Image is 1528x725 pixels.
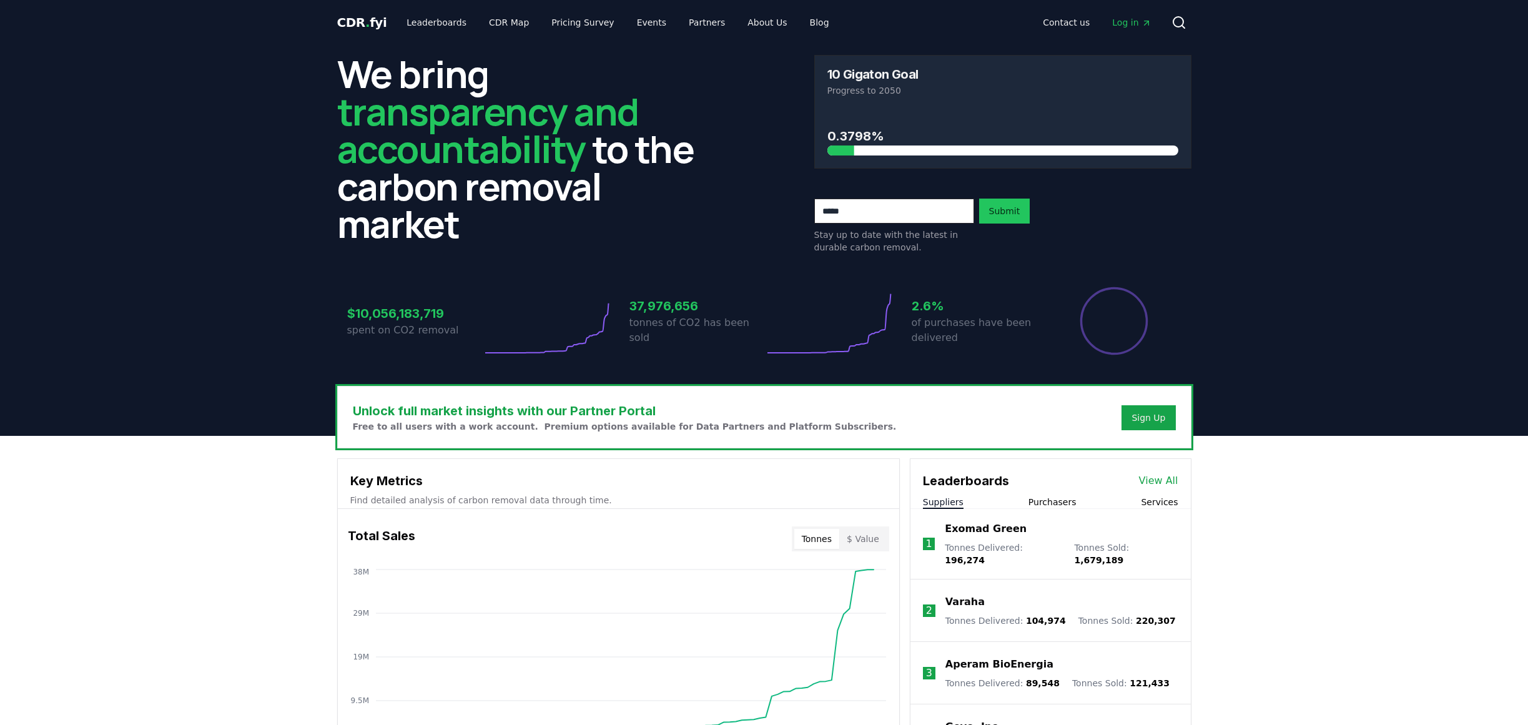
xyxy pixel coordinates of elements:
[1026,678,1060,688] span: 89,548
[1074,541,1178,566] p: Tonnes Sold :
[1131,412,1165,424] a: Sign Up
[912,297,1047,315] h3: 2.6%
[353,568,369,576] tspan: 38M
[945,657,1053,672] a: Aperam BioEnergia
[337,55,714,242] h2: We bring to the carbon removal market
[1079,286,1149,356] div: Percentage of sales delivered
[337,15,387,30] span: CDR fyi
[926,666,932,681] p: 3
[945,521,1027,536] a: Exomad Green
[337,14,387,31] a: CDR.fyi
[1026,616,1066,626] span: 104,974
[923,471,1009,490] h3: Leaderboards
[397,11,476,34] a: Leaderboards
[827,127,1178,145] h3: 0.3798%
[479,11,539,34] a: CDR Map
[945,677,1060,689] p: Tonnes Delivered :
[347,323,482,338] p: spent on CO2 removal
[737,11,797,34] a: About Us
[800,11,839,34] a: Blog
[629,297,764,315] h3: 37,976,656
[827,68,919,81] h3: 10 Gigaton Goal
[794,529,839,549] button: Tonnes
[397,11,839,34] nav: Main
[926,603,932,618] p: 2
[1072,677,1170,689] p: Tonnes Sold :
[350,696,368,705] tspan: 9.5M
[923,496,964,508] button: Suppliers
[945,541,1062,566] p: Tonnes Delivered :
[1102,11,1161,34] a: Log in
[627,11,676,34] a: Events
[979,199,1030,224] button: Submit
[912,315,1047,345] p: of purchases have been delivered
[945,555,985,565] span: 196,274
[945,614,1066,627] p: Tonnes Delivered :
[353,420,897,433] p: Free to all users with a work account. Premium options available for Data Partners and Platform S...
[350,471,887,490] h3: Key Metrics
[1033,11,1100,34] a: Contact us
[839,529,887,549] button: $ Value
[337,86,639,174] span: transparency and accountability
[350,494,887,506] p: Find detailed analysis of carbon removal data through time.
[347,304,482,323] h3: $10,056,183,719
[353,402,897,420] h3: Unlock full market insights with our Partner Portal
[541,11,624,34] a: Pricing Survey
[1033,11,1161,34] nav: Main
[365,15,370,30] span: .
[1136,616,1176,626] span: 220,307
[353,609,369,618] tspan: 29M
[629,315,764,345] p: tonnes of CO2 has been sold
[1130,678,1170,688] span: 121,433
[353,653,369,661] tspan: 19M
[814,229,974,254] p: Stay up to date with the latest in durable carbon removal.
[1112,16,1151,29] span: Log in
[1028,496,1077,508] button: Purchasers
[1078,614,1176,627] p: Tonnes Sold :
[1074,555,1123,565] span: 1,679,189
[827,84,1178,97] p: Progress to 2050
[1139,473,1178,488] a: View All
[925,536,932,551] p: 1
[679,11,735,34] a: Partners
[1121,405,1175,430] button: Sign Up
[945,594,985,609] a: Varaha
[348,526,415,551] h3: Total Sales
[1141,496,1178,508] button: Services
